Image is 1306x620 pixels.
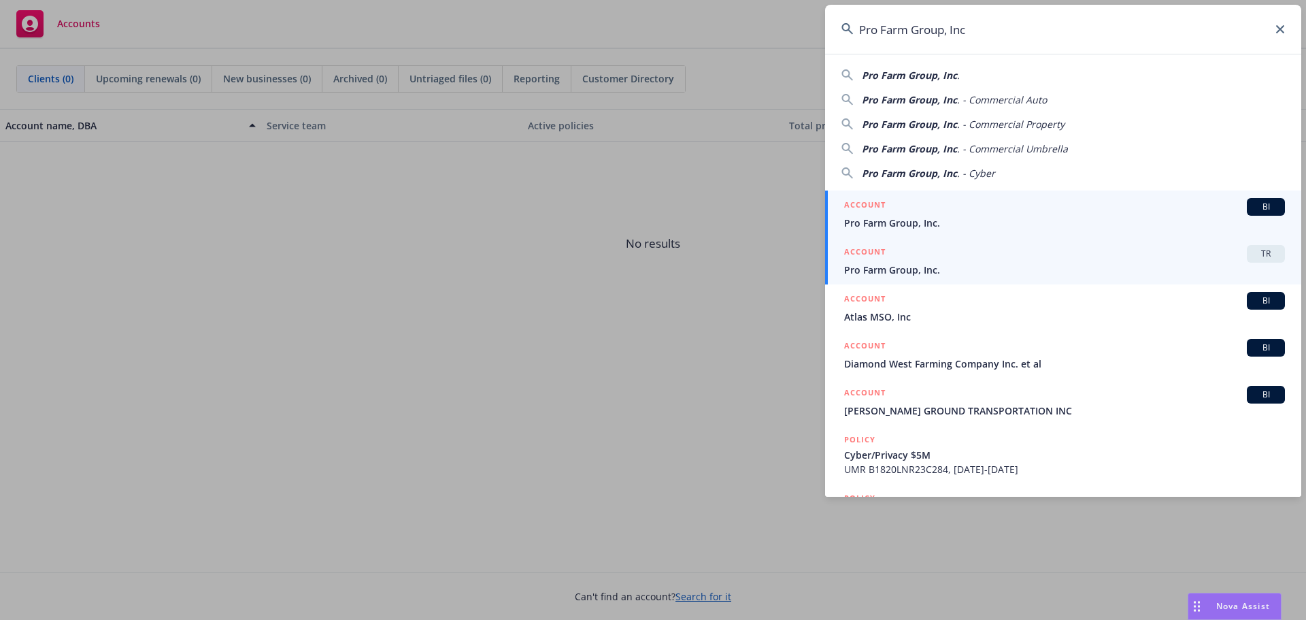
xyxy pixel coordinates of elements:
h5: ACCOUNT [844,386,886,402]
h5: ACCOUNT [844,292,886,308]
a: ACCOUNTBIPro Farm Group, Inc. [825,191,1301,238]
a: ACCOUNTBI[PERSON_NAME] GROUND TRANSPORTATION INC [825,378,1301,425]
a: POLICYCyber/Privacy $5MUMR B1820LNR23C284, [DATE]-[DATE] [825,425,1301,484]
span: Nova Assist [1216,600,1270,612]
span: Pro Farm Group, Inc. [844,263,1285,277]
span: [PERSON_NAME] GROUND TRANSPORTATION INC [844,404,1285,418]
input: Search... [825,5,1301,54]
span: Pro Farm Group, Inc [862,167,957,180]
span: Pro Farm Group, Inc [862,69,957,82]
span: . [957,69,960,82]
a: ACCOUNTBIAtlas MSO, Inc [825,284,1301,331]
div: Drag to move [1188,593,1205,619]
span: . - Commercial Auto [957,93,1047,106]
span: Cyber/Privacy $5M [844,448,1285,462]
button: Nova Assist [1188,593,1282,620]
h5: POLICY [844,491,875,505]
span: Atlas MSO, Inc [844,310,1285,324]
span: Pro Farm Group, Inc. [844,216,1285,230]
span: BI [1252,342,1279,354]
span: Pro Farm Group, Inc [862,142,957,155]
span: BI [1252,295,1279,307]
a: ACCOUNTBIDiamond West Farming Company Inc. et al [825,331,1301,378]
h5: ACCOUNT [844,339,886,355]
h5: POLICY [844,433,875,446]
span: UMR B1820LNR23C284, [DATE]-[DATE] [844,462,1285,476]
span: . - Cyber [957,167,995,180]
a: POLICY [825,484,1301,542]
span: BI [1252,201,1279,213]
span: Pro Farm Group, Inc [862,118,957,131]
span: BI [1252,389,1279,401]
span: . - Commercial Property [957,118,1065,131]
span: . - Commercial Umbrella [957,142,1068,155]
a: ACCOUNTTRPro Farm Group, Inc. [825,238,1301,284]
h5: ACCOUNT [844,245,886,261]
span: TR [1252,248,1279,260]
span: Pro Farm Group, Inc [862,93,957,106]
h5: ACCOUNT [844,198,886,214]
span: Diamond West Farming Company Inc. et al [844,357,1285,371]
